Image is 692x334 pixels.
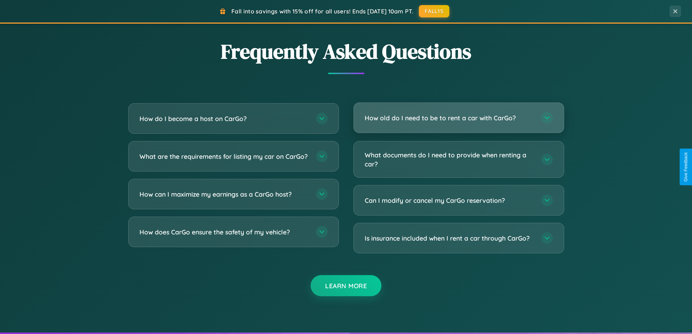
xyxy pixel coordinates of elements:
button: FALL15 [419,5,449,17]
h3: How do I become a host on CarGo? [139,114,309,123]
h3: Can I modify or cancel my CarGo reservation? [365,196,534,205]
h2: Frequently Asked Questions [128,37,564,65]
h3: What documents do I need to provide when renting a car? [365,150,534,168]
h3: How can I maximize my earnings as a CarGo host? [139,190,309,199]
div: Give Feedback [683,152,688,182]
h3: How does CarGo ensure the safety of my vehicle? [139,228,309,237]
h3: What are the requirements for listing my car on CarGo? [139,152,309,161]
h3: Is insurance included when I rent a car through CarGo? [365,234,534,243]
button: Learn More [311,275,381,296]
span: Fall into savings with 15% off for all users! Ends [DATE] 10am PT. [231,8,413,15]
h3: How old do I need to be to rent a car with CarGo? [365,113,534,122]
